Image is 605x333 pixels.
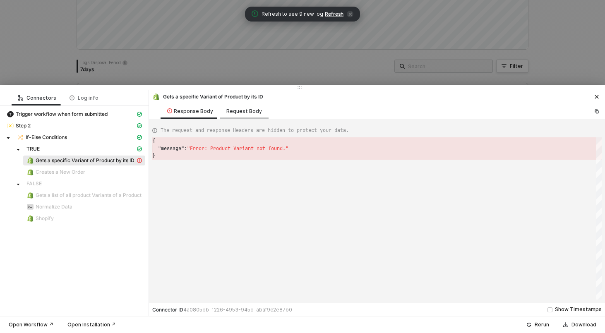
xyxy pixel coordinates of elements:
span: icon-cards [137,112,142,117]
span: icon-exclamation [167,108,172,113]
span: icon-copy-paste [594,109,599,114]
span: icon-cards [137,135,142,140]
span: Shopify [23,213,145,223]
span: icon-download [563,322,568,327]
span: : [184,145,187,152]
span: } [152,153,155,159]
span: Normalize Data [23,202,145,212]
span: caret-down [16,182,20,187]
span: icon-cards [137,123,142,128]
div: Log info [70,95,98,101]
span: TRUE [23,144,145,154]
span: "message" [158,145,184,152]
img: integration-icon [27,215,34,222]
span: Trigger workflow when form submitted [16,111,108,117]
span: 4a0805bb-1226-4953-945d-abaf9c2e87b0 [183,307,292,313]
span: Gets a specific Variant of Product by its ID [23,156,145,165]
div: Open Workflow ↗ [9,321,53,328]
div: Response Body [167,108,213,115]
span: icon-exclamation [252,10,258,17]
span: The request and response Headers are hidden to protect your data. [161,127,349,134]
img: integration-icon [27,157,34,164]
span: Gets a list of all product Variants of a Product [23,190,145,200]
span: caret-down [16,148,20,152]
button: Rerun [521,320,555,330]
img: integration-icon [7,122,14,129]
div: Rerun [535,321,549,328]
span: icon-logic [18,96,23,101]
div: Show Timestamps [555,306,602,314]
div: Request Body [226,108,262,115]
span: Creates a New Order [36,169,85,175]
span: caret-down [6,136,10,140]
span: "Error: Product Variant not found." [187,145,288,152]
img: integration-icon [27,169,34,175]
span: Refresh to see 9 new log [262,10,323,18]
img: integration-icon [17,134,24,141]
button: Open Workflow ↗ [3,320,59,330]
textarea: Editor content;Press Alt+F1 for Accessibility Options. [152,137,153,145]
img: integration-icon [27,204,34,210]
div: Connector ID [152,307,292,313]
button: Open Installation ↗ [62,320,121,330]
span: Gets a specific Variant of Product by its ID [36,157,134,164]
span: If-Else Conditions [13,132,145,142]
div: Connectors [18,95,56,101]
span: Gets a list of all product Variants of a Product [36,192,142,199]
span: FALSE [26,180,42,187]
button: Download [558,320,602,330]
img: integration-icon [153,93,159,100]
span: icon-cards [137,146,142,151]
span: Normalize Data [36,204,72,210]
span: Shopify [36,215,54,222]
img: integration-icon [27,192,34,199]
span: Step 2 [16,122,31,129]
div: Gets a specific Variant of Product by its ID [152,93,263,101]
span: If-Else Conditions [26,134,67,141]
span: FALSE [23,179,145,189]
span: icon-close [347,11,353,17]
span: Refresh [325,11,343,17]
span: icon-drag-indicator [297,85,302,90]
span: Creates a New Order [23,167,145,177]
div: Download [571,321,596,328]
span: icon-success-page [526,322,531,327]
div: Open Installation ↗ [67,321,116,328]
span: Trigger workflow when form submitted [3,109,145,119]
span: { [152,138,155,144]
img: integration-icon [7,111,14,117]
span: icon-close [594,94,599,99]
span: TRUE [26,146,40,152]
span: Step 2 [3,121,145,131]
span: icon-exclamation [137,158,142,163]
